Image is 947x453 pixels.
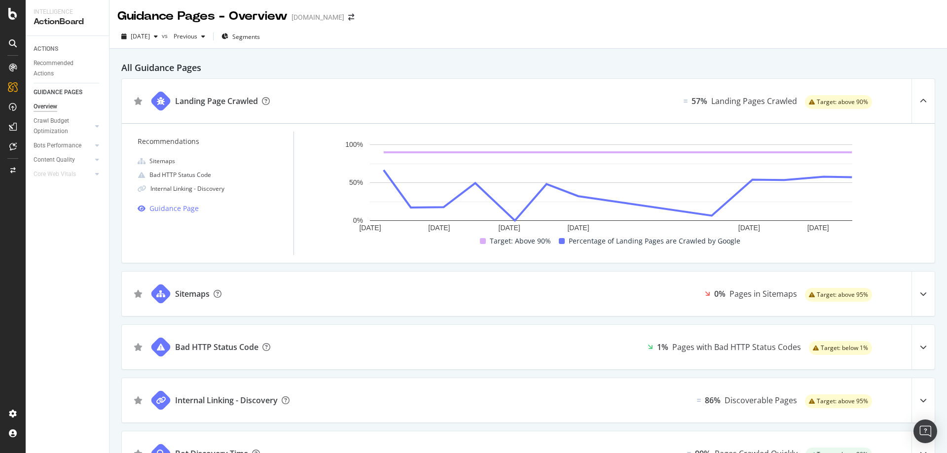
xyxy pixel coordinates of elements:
[134,396,143,404] div: star
[353,217,363,225] text: 0%
[131,32,150,40] span: 2025 Jul. 1st
[34,87,102,98] a: GUIDANCE PAGES
[117,8,288,25] div: Guidance Pages - Overview
[134,97,143,105] div: star
[821,345,868,351] span: Target: below 1%
[34,58,102,79] a: Recommended Actions
[705,394,721,406] div: 86%
[805,95,872,109] div: warning label
[567,224,589,232] text: [DATE]
[809,341,872,355] div: warning label
[310,139,913,235] svg: A chart.
[34,87,82,98] div: GUIDANCE PAGES
[34,58,93,79] div: Recommended Actions
[162,32,170,40] span: vs
[138,136,293,147] div: Recommendations
[692,95,707,107] div: 57%
[149,169,211,181] div: Bad HTTP Status Code
[291,12,344,22] div: [DOMAIN_NAME]
[34,8,101,16] div: Intelligence
[913,419,937,443] div: Open Intercom Messenger
[34,140,92,151] a: Bots Performance
[134,343,143,351] div: star
[805,288,872,302] div: warning label
[175,95,258,107] div: Landing Page Crawled
[34,16,101,28] div: ActionBoard
[359,224,381,232] text: [DATE]
[499,224,520,232] text: [DATE]
[697,399,701,402] img: Equal
[170,32,197,40] span: Previous
[349,179,363,187] text: 50%
[218,29,264,44] button: Segments
[138,203,293,214] a: Guidance Page
[175,341,258,353] div: Bad HTTP Status Code
[34,140,81,151] div: Bots Performance
[34,155,75,165] div: Content Quality
[490,235,551,247] span: Target: Above 90%
[34,169,76,179] div: Core Web Vitals
[714,288,726,300] div: 0%
[232,33,260,41] span: Segments
[34,44,102,54] a: ACTIONS
[817,398,868,404] span: Target: above 95%
[149,203,199,214] div: Guidance Page
[348,14,354,21] div: arrow-right-arrow-left
[672,341,801,353] div: Pages with Bad HTTP Status Codes
[121,61,935,74] h2: All Guidance Pages
[34,169,92,179] a: Core Web Vitals
[117,29,162,44] button: [DATE]
[345,141,363,149] text: 100%
[738,224,760,232] text: [DATE]
[657,341,668,353] div: 1%
[428,224,450,232] text: [DATE]
[805,394,872,408] div: warning label
[34,102,102,112] a: Overview
[149,155,175,167] div: Sitemaps
[134,290,143,298] div: star
[684,100,688,103] img: Equal
[817,99,868,105] span: Target: above 90%
[807,224,829,232] text: [DATE]
[34,116,92,137] a: Crawl Budget Optimization
[150,183,224,195] div: Internal Linking - Discovery
[34,116,85,137] div: Crawl Budget Optimization
[569,235,740,247] span: Percentage of Landing Pages are Crawled by Google
[817,292,868,298] span: Target: above 95%
[34,102,57,112] div: Overview
[170,29,209,44] button: Previous
[725,394,797,406] div: Discoverable Pages
[175,394,278,406] div: Internal Linking - Discovery
[711,95,797,107] div: Landing Pages Crawled
[729,288,797,300] div: Pages in Sitemaps
[34,155,92,165] a: Content Quality
[34,44,58,54] div: ACTIONS
[175,288,210,300] div: Sitemaps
